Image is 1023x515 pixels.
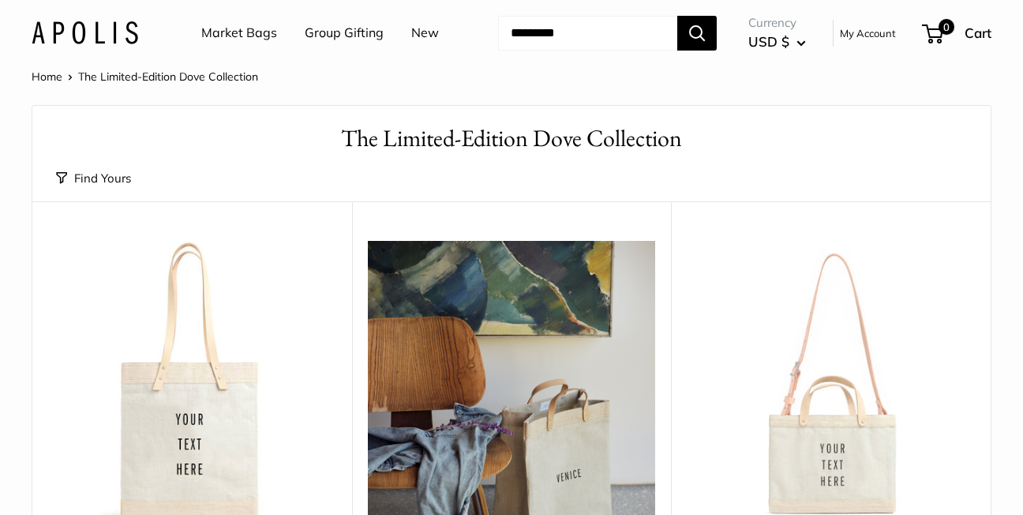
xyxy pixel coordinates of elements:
[305,21,384,45] a: Group Gifting
[78,70,258,84] span: The Limited-Edition Dove Collection
[56,122,967,156] h1: The Limited-Edition Dove Collection
[939,19,954,35] span: 0
[32,70,62,84] a: Home
[201,21,277,45] a: Market Bags
[498,16,677,51] input: Search...
[748,33,789,50] span: USD $
[56,167,131,190] button: Find Yours
[32,21,138,44] img: Apolis
[924,21,991,46] a: 0 Cart
[840,24,896,43] a: My Account
[677,16,717,51] button: Search
[411,21,439,45] a: New
[32,66,258,87] nav: Breadcrumb
[748,29,806,55] button: USD $
[965,24,991,41] span: Cart
[748,12,806,34] span: Currency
